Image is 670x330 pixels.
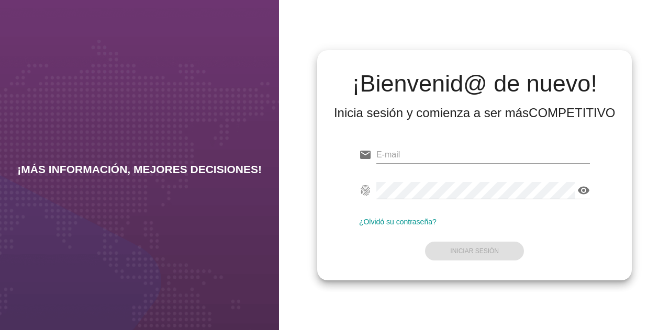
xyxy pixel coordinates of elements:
[334,71,616,96] h2: ¡Bienvenid@ de nuevo!
[577,184,590,197] i: visibility
[359,184,372,197] i: fingerprint
[359,149,372,161] i: email
[529,106,615,120] strong: COMPETITIVO
[359,218,437,226] a: ¿Olvidó su contraseña?
[334,105,616,121] div: Inicia sesión y comienza a ser más
[17,163,262,176] h2: ¡MÁS INFORMACIÓN, MEJORES DECISIONES!
[376,146,590,163] input: E-mail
